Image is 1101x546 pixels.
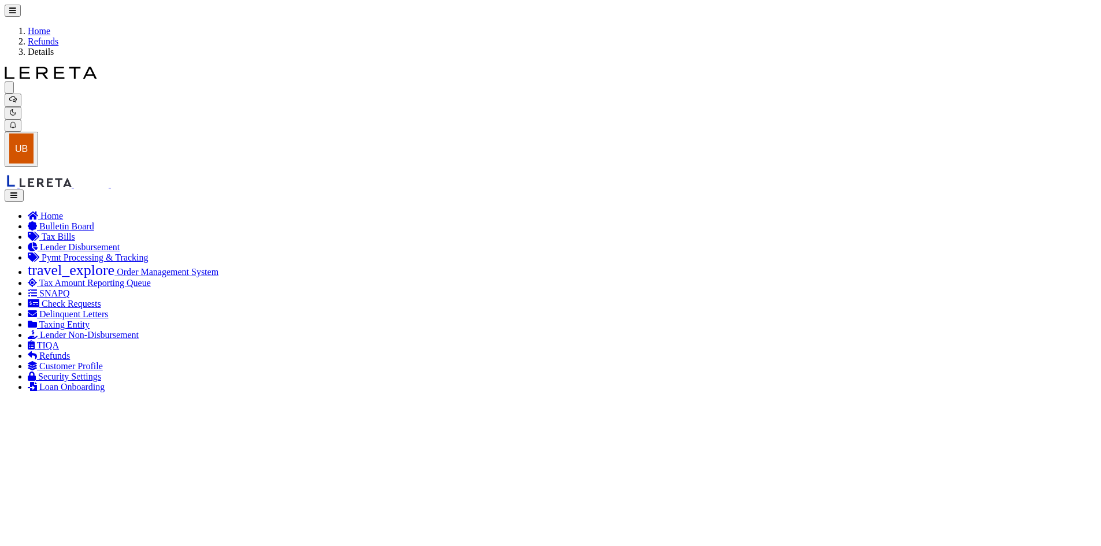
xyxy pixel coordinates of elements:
[99,66,192,79] img: logo-light.svg
[28,26,50,36] a: Home
[40,242,120,252] span: Lender Disbursement
[28,320,90,329] a: Taxing Entity
[5,66,97,79] img: logo-dark.svg
[39,351,70,361] span: Refunds
[28,263,114,278] i: travel_explore
[28,382,105,392] a: Loan Onboarding
[28,372,101,381] a: Security Settings
[28,288,69,298] a: SNAPQ
[42,232,75,242] span: Tax Bills
[28,330,139,340] a: Lender Non-Disbursement
[39,278,151,288] span: Tax Amount Reporting Queue
[28,340,59,350] a: TIQA
[38,372,101,381] span: Security Settings
[37,340,59,350] span: TIQA
[28,278,151,288] a: Tax Amount Reporting Queue
[40,211,63,221] span: Home
[28,351,70,361] a: Refunds
[39,320,90,329] span: Taxing Entity
[28,267,218,277] a: travel_explore Order Management System
[28,361,103,371] a: Customer Profile
[28,36,58,46] a: Refunds
[39,309,109,319] span: Delinquent Letters
[40,330,139,340] span: Lender Non-Disbursement
[28,242,120,252] a: Lender Disbursement
[28,221,94,231] a: Bulletin Board
[9,133,34,164] img: svg+xml;base64,PHN2ZyB4bWxucz0iaHR0cDovL3d3dy53My5vcmcvMjAwMC9zdmciIHBvaW50ZXItZXZlbnRzPSJub25lIi...
[28,299,101,309] a: Check Requests
[39,221,94,231] span: Bulletin Board
[39,382,105,392] span: Loan Onboarding
[28,252,148,262] a: Pymt Processing & Tracking
[39,361,103,371] span: Customer Profile
[42,299,101,309] span: Check Requests
[28,309,109,319] a: Delinquent Letters
[117,267,218,277] span: Order Management System
[28,211,63,221] a: Home
[42,252,148,262] span: Pymt Processing & Tracking
[39,288,69,298] span: SNAPQ
[28,47,1096,57] li: Details
[28,232,75,242] a: Tax Bills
